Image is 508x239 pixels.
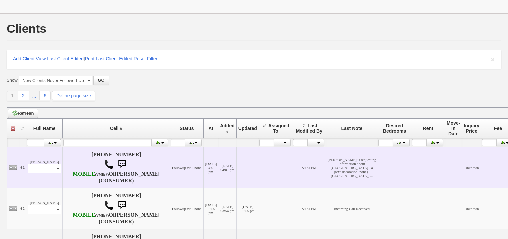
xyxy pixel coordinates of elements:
span: Inquiry Price [464,123,479,134]
b: [PERSON_NAME] [115,171,160,177]
td: [PERSON_NAME] [26,147,63,188]
td: [DATE] 03:55 pm [203,188,218,229]
label: Show [7,77,18,83]
h4: [PHONE_NUMBER] Of (CONSUMER) [64,152,168,184]
font: (VMB: #) [95,214,109,217]
h4: [PHONE_NUMBER] Of (CONSUMER) [64,193,168,225]
span: Added [220,123,235,128]
td: Incoming Call Received [326,188,378,229]
a: 1 [7,91,18,100]
img: call.png [104,200,114,210]
a: Print Last Client Edited [85,56,132,61]
img: sms.png [115,199,129,212]
b: [PERSON_NAME] [115,212,160,218]
td: [PERSON_NAME] [26,188,63,229]
td: [DATE] 04:01 pm [218,147,237,188]
span: Assigned To [268,123,289,134]
img: sms.png [115,158,129,171]
a: 2 [18,91,29,100]
td: SYSTEM [292,147,326,188]
span: Last Modified By [296,123,322,134]
button: GO [93,76,109,85]
span: Rent [423,126,433,131]
b: T-Mobile USA, Inc. [73,171,109,177]
img: call.png [104,159,114,169]
span: Desired Bedrooms [383,123,406,134]
span: Fee [494,126,502,131]
td: [DATE] 03:54 pm [218,188,237,229]
td: [PERSON_NAME] is requesting information about [GEOGRAPHIC_DATA] - a {text-decoration: none} [GEOG... [326,147,378,188]
td: Unknown [462,147,481,188]
a: View Last Client Edited [36,56,84,61]
span: Move-In Date [447,120,460,136]
span: Cell # [110,126,122,131]
td: Followup via Phone [170,188,204,229]
td: Unknown [462,188,481,229]
th: # [19,119,26,138]
a: Add Client [13,56,35,61]
span: At [208,126,213,131]
h1: Clients [7,23,46,35]
span: Status [180,126,194,131]
td: SYSTEM [292,188,326,229]
div: | | | [7,50,501,69]
font: MOBILE [73,171,95,177]
a: Refresh [8,109,38,118]
a: 6 [39,91,51,100]
td: 02 [19,188,26,229]
b: AT&T Wireless [73,212,109,218]
td: 01 [19,147,26,188]
td: [DATE] 04:01 pm [203,147,218,188]
td: Followup via Phone [170,147,204,188]
td: [DATE] 03:55 pm [236,188,259,229]
span: Full Name [33,126,56,131]
span: Updated [238,126,257,131]
font: MOBILE [73,212,95,218]
a: Define page size [52,91,95,100]
span: Last Note [341,126,363,131]
a: Reset Filter [134,56,158,61]
a: ... [29,92,40,100]
font: (VMB: #) [95,173,109,176]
